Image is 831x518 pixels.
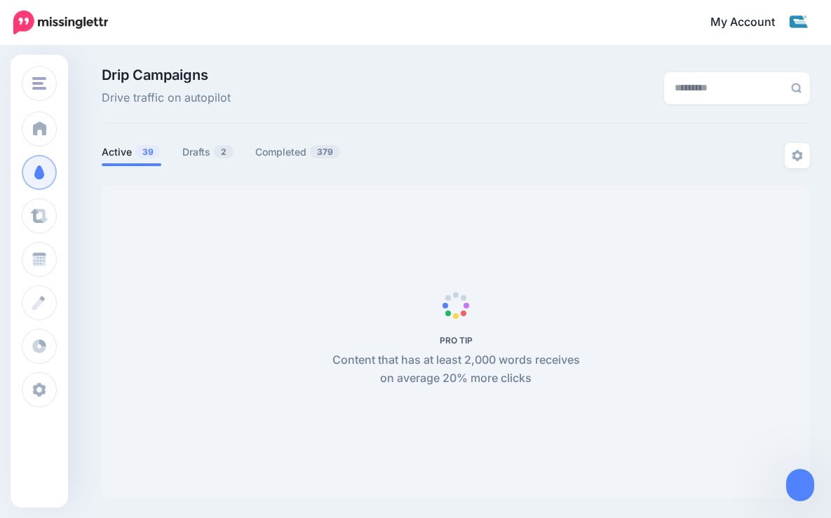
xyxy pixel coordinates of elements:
[214,145,234,158] span: 2
[102,68,231,82] span: Drip Campaigns
[310,145,340,158] span: 379
[792,150,803,161] img: settings-grey.png
[102,89,231,107] span: Drive traffic on autopilot
[325,335,588,346] h5: PRO TIP
[102,144,161,161] a: Active39
[791,83,802,93] img: search-grey-6.png
[696,6,810,40] a: My Account
[325,351,588,388] p: Content that has at least 2,000 words receives on average 20% more clicks
[13,11,108,34] img: Missinglettr
[135,145,161,158] span: 39
[255,144,341,161] a: Completed379
[32,77,46,90] img: menu.png
[182,144,234,161] a: Drafts2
